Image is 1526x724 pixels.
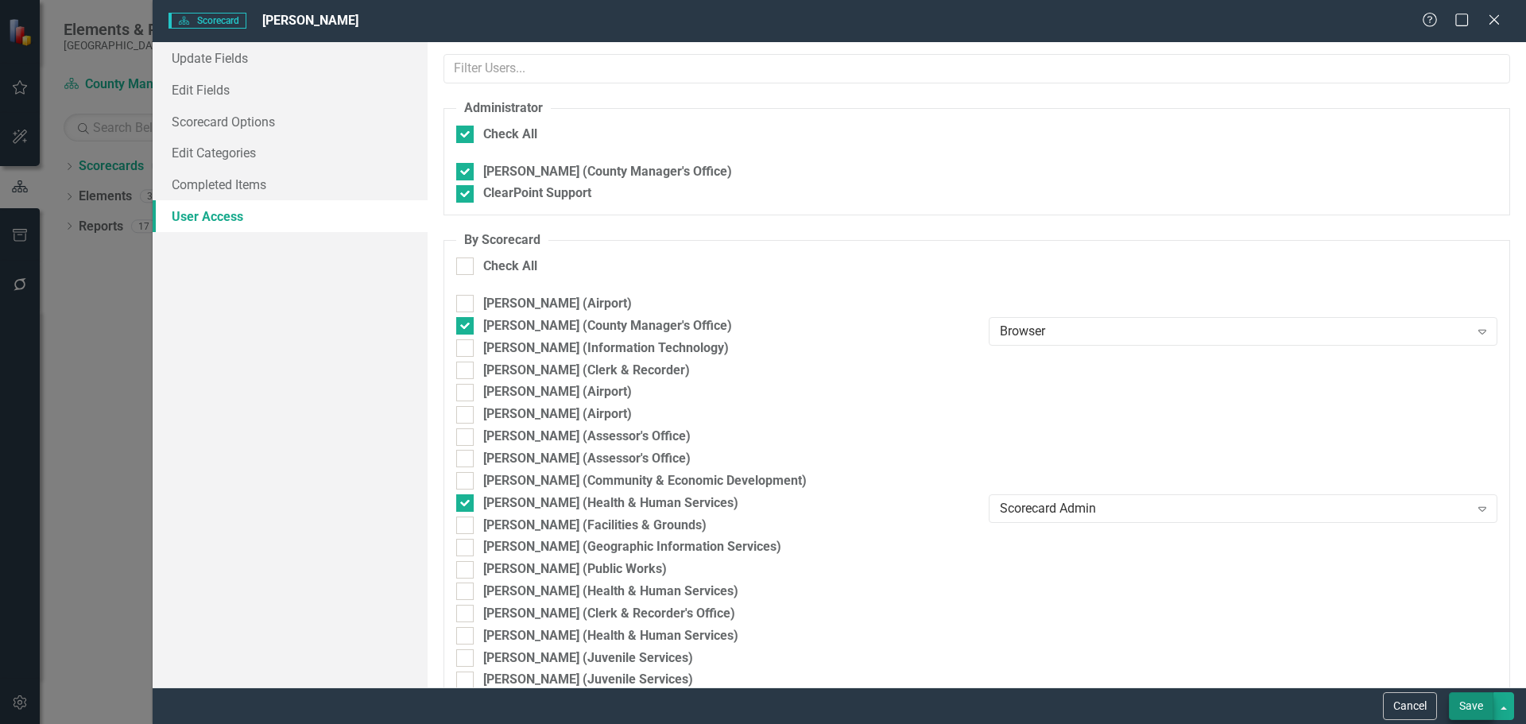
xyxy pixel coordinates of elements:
div: [PERSON_NAME] (Geographic Information Services) [483,538,781,556]
div: Check All [483,257,537,276]
button: Cancel [1383,692,1437,720]
a: Edit Categories [153,137,428,168]
div: [PERSON_NAME] (Airport) [483,295,632,313]
div: [PERSON_NAME] (Health & Human Services) [483,627,738,645]
div: [PERSON_NAME] (Clerk & Recorder's Office) [483,605,735,623]
div: ClearPoint Support [483,184,591,203]
div: [PERSON_NAME] (County Manager's Office) [483,317,732,335]
div: [PERSON_NAME] (Clerk & Recorder) [483,362,690,380]
div: [PERSON_NAME] (Airport) [483,383,632,401]
div: [PERSON_NAME] (Juvenile Services) [483,649,693,668]
div: Scorecard Admin [1000,499,1470,517]
legend: Administrator [456,99,551,118]
div: [PERSON_NAME] (Facilities & Grounds) [483,517,707,535]
div: [PERSON_NAME] (Airport) [483,405,632,424]
div: Browser [1000,323,1470,341]
div: [PERSON_NAME] (Assessor's Office) [483,450,691,468]
div: [PERSON_NAME] (Juvenile Services) [483,671,693,689]
button: Save [1449,692,1493,720]
a: Edit Fields [153,74,428,106]
span: [PERSON_NAME] [262,13,358,28]
div: [PERSON_NAME] (Community & Economic Development) [483,472,807,490]
input: Filter Users... [443,54,1510,83]
div: [PERSON_NAME] (County Manager's Office) [483,163,732,181]
div: [PERSON_NAME] (Health & Human Services) [483,583,738,601]
div: [PERSON_NAME] (Health & Human Services) [483,494,738,513]
a: User Access [153,200,428,232]
div: Check All [483,126,537,144]
legend: By Scorecard [456,231,548,250]
span: Scorecard [168,13,246,29]
a: Completed Items [153,168,428,200]
a: Update Fields [153,42,428,74]
div: [PERSON_NAME] (Information Technology) [483,339,729,358]
div: [PERSON_NAME] (Assessor's Office) [483,428,691,446]
a: Scorecard Options [153,106,428,137]
div: [PERSON_NAME] (Public Works) [483,560,667,579]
